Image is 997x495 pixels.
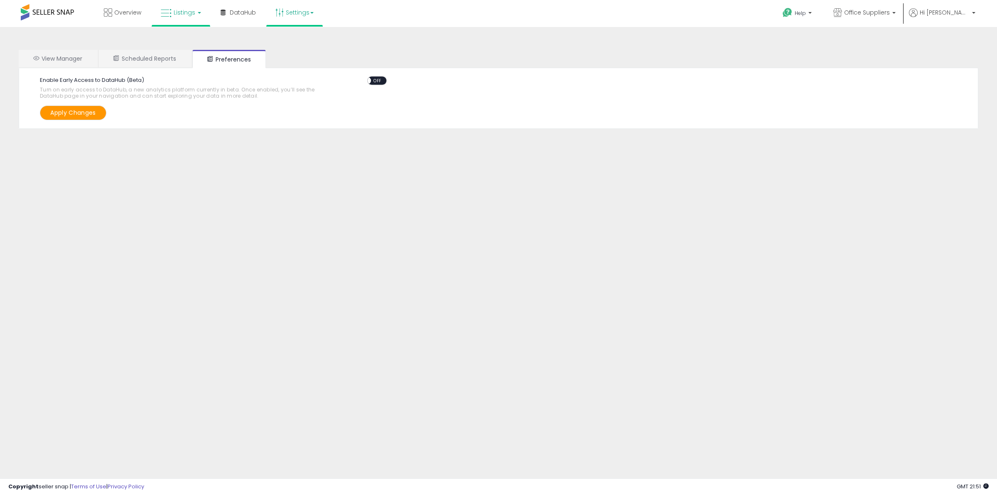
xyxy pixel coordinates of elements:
[113,55,119,61] i: Scheduled Reports
[40,106,106,120] button: Apply Changes
[844,8,890,17] span: Office Suppliers
[371,77,384,84] span: OFF
[782,7,793,18] i: Get Help
[909,8,975,27] a: Hi [PERSON_NAME]
[174,8,195,17] span: Listings
[114,8,141,17] span: Overview
[207,56,213,62] i: User Preferences
[795,10,806,17] span: Help
[230,8,256,17] span: DataHub
[40,86,329,99] span: Turn on early access to DataHub, a new analytics platform currently in beta. Once enabled, you’ll...
[34,76,335,103] label: Enable Early Access to DataHub (Beta)
[19,50,97,67] a: View Manager
[192,50,266,68] a: Preferences
[920,8,970,17] span: Hi [PERSON_NAME]
[776,1,820,27] a: Help
[33,55,39,61] i: View Manager
[98,50,191,67] a: Scheduled Reports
